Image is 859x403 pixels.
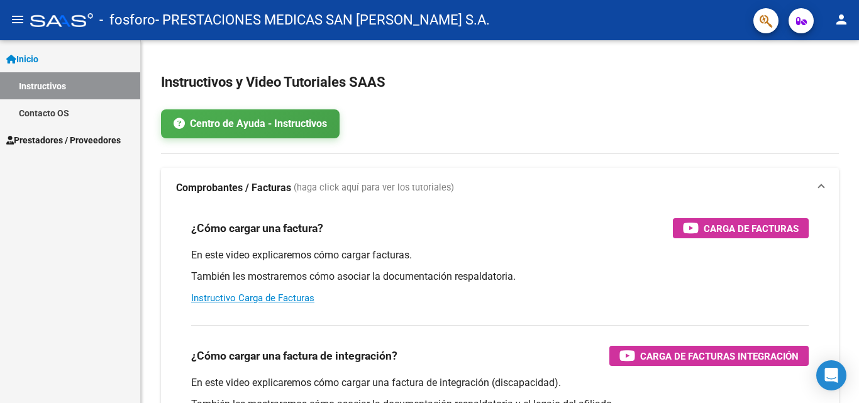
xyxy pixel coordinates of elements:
[191,270,809,284] p: También les mostraremos cómo asociar la documentación respaldatoria.
[816,360,846,390] div: Open Intercom Messenger
[6,52,38,66] span: Inicio
[161,168,839,208] mat-expansion-panel-header: Comprobantes / Facturas (haga click aquí para ver los tutoriales)
[609,346,809,366] button: Carga de Facturas Integración
[161,109,340,138] a: Centro de Ayuda - Instructivos
[704,221,799,236] span: Carga de Facturas
[191,376,809,390] p: En este video explicaremos cómo cargar una factura de integración (discapacidad).
[640,348,799,364] span: Carga de Facturas Integración
[191,292,314,304] a: Instructivo Carga de Facturas
[191,219,323,237] h3: ¿Cómo cargar una factura?
[161,70,839,94] h2: Instructivos y Video Tutoriales SAAS
[176,181,291,195] strong: Comprobantes / Facturas
[834,12,849,27] mat-icon: person
[10,12,25,27] mat-icon: menu
[6,133,121,147] span: Prestadores / Proveedores
[191,347,397,365] h3: ¿Cómo cargar una factura de integración?
[155,6,490,34] span: - PRESTACIONES MEDICAS SAN [PERSON_NAME] S.A.
[673,218,809,238] button: Carga de Facturas
[191,248,809,262] p: En este video explicaremos cómo cargar facturas.
[99,6,155,34] span: - fosforo
[294,181,454,195] span: (haga click aquí para ver los tutoriales)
